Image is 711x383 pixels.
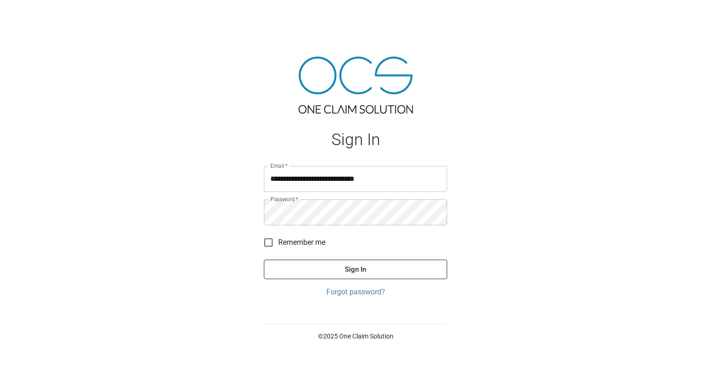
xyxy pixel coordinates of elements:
[278,237,325,248] span: Remember me
[264,332,447,341] p: © 2025 One Claim Solution
[264,260,447,279] button: Sign In
[270,162,288,170] label: Email
[270,195,298,203] label: Password
[299,57,413,114] img: ocs-logo-tra.png
[11,6,48,24] img: ocs-logo-white-transparent.png
[264,287,447,298] a: Forgot password?
[264,130,447,149] h1: Sign In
